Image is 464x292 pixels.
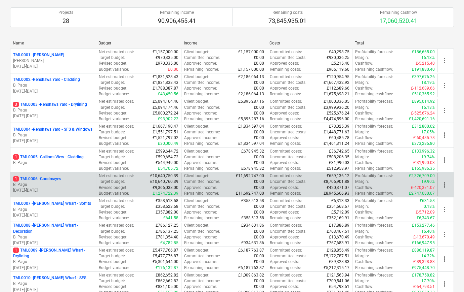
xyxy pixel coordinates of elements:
p: Uncommitted costs : [270,55,306,61]
p: Remaining income : [184,91,219,97]
p: Budget variance : [99,166,129,171]
p: £508,206.35 [327,154,349,160]
p: £133,996.32 [412,149,435,154]
p: £-5,215.40 [416,61,435,66]
p: Committed costs : [270,124,302,129]
p: £5,895,287.16 [238,116,264,122]
p: £631.58 [420,198,435,204]
p: Target budget : [99,154,125,160]
p: £5,000,272.24 [153,110,178,116]
p: Profitability forecast : [355,198,393,204]
p: Revised budget : [99,209,127,215]
p: Remaining income : [184,166,219,171]
p: B. Pagu [13,259,93,265]
p: Profitability forecast : [355,124,393,129]
div: TML0008 -[PERSON_NAME] Wharf - DecorationB. Pagu[DATE]-[DATE] [13,223,93,246]
p: TML0010 - [PERSON_NAME] Wharf - SFS [13,275,86,281]
p: Profitability forecast : [355,74,393,80]
p: £1,000,336.05 [324,99,349,104]
p: Remaining costs : [270,191,301,196]
span: more_vert [440,106,449,115]
p: £-5,712.09 [416,209,435,215]
p: Cashflow : [355,86,373,91]
p: Revised budget : [99,135,127,141]
p: 73,845,935.01 [268,17,306,25]
p: Profitability forecast : [355,223,393,228]
p: Remaining cashflow : [355,191,393,196]
p: Target budget : [99,55,125,61]
p: 19.74% [421,154,435,160]
p: £11,692,747.00 [236,191,264,196]
p: £1,667,190.47 [153,124,178,129]
p: £31,990.03 [329,160,349,166]
p: £1,551,797.51 [153,129,178,135]
span: more_vert [440,57,449,65]
p: Client budget : [184,124,209,129]
p: £351,568.67 [327,204,349,209]
p: Remaining cashflow : [355,141,393,147]
p: £43,450.56 [158,91,178,97]
p: [DATE] - [DATE] [13,138,93,144]
p: £373,285.80 [412,141,435,147]
p: £8,706,901.88 [324,179,349,185]
p: Margin : [355,129,369,135]
p: £5,712.09 [331,209,349,215]
p: Revised budget : [99,61,127,66]
p: £6,343.67 [417,215,435,221]
p: Target budget : [99,229,125,234]
p: £0.00 [254,160,264,166]
p: Remaining cashflow : [355,116,393,122]
p: Client budget : [184,49,209,55]
p: Margin : [355,154,369,160]
span: more_vert [440,156,449,164]
p: TML0003 - Renshaws Yard - Drylining [13,102,87,107]
p: £525,676.24 [327,110,349,116]
p: Client budget : [184,223,209,228]
p: Approved costs : [270,135,299,141]
p: Committed costs : [270,149,302,154]
p: TML0001 - [PERSON_NAME] [13,52,64,58]
p: £2,186,064.13 [238,74,264,80]
div: Name [13,41,93,45]
p: Committed income : [184,55,220,61]
p: £3,999,936.20 [324,105,349,110]
p: TML0002 - Renshaws Yard - Cladding [13,77,80,83]
p: £0.00 [254,204,264,209]
p: £-525,676.24 [411,110,435,116]
p: Target budget : [99,80,125,86]
p: £9,366,038.00 [153,185,178,191]
p: B. Pagu [13,107,93,113]
p: Approved costs : [270,185,299,191]
p: Net estimated cost : [99,173,134,179]
p: Remaining income : [184,141,219,147]
p: Cashflow : [355,160,373,166]
p: Cashflow : [355,110,373,116]
span: more_vert [440,181,449,189]
p: Approved income : [184,135,217,141]
p: £0.00 [254,135,264,141]
p: £0.00 [254,80,264,86]
p: Remaining income : [184,191,219,196]
p: Budget variance : [99,116,129,122]
p: Remaining cashflow : [355,215,393,221]
p: TML0005 - Gallions View - Cladding [13,154,84,160]
p: Target budget : [99,179,125,185]
p: Committed costs : [270,49,302,55]
p: £165,986.35 [412,166,435,171]
p: Committed income : [184,105,220,110]
p: £8,945,666.93 [324,191,349,196]
p: 15.18% [421,105,435,110]
p: £2,326,709.00 [409,173,435,179]
p: £0.00 [254,61,264,66]
p: Committed costs : [270,198,302,204]
p: Client budget : [184,149,209,154]
p: [DATE] - [DATE] [13,64,93,69]
p: £186,665.00 [412,49,435,55]
div: Income [184,41,264,45]
span: 1 [13,154,19,160]
p: Remaining costs : [270,67,301,72]
p: Remaining cashflow : [355,91,393,97]
p: B. Pagu [13,281,93,287]
p: Revised budget : [99,86,127,91]
p: Profitability forecast : [355,149,393,154]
